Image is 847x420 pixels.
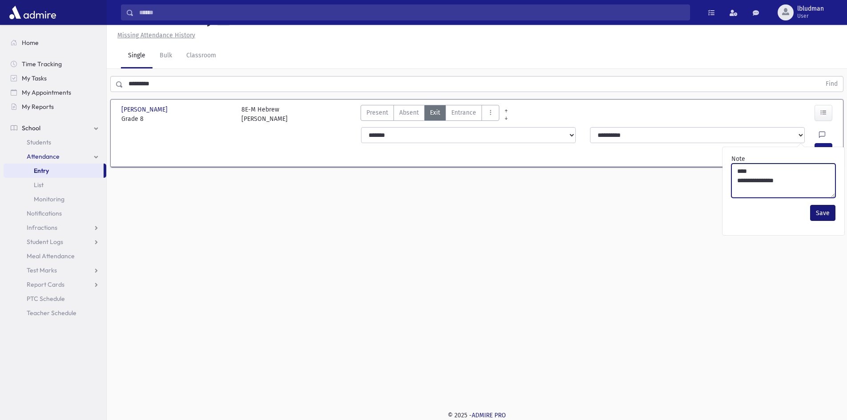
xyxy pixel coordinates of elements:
span: Time Tracking [22,60,62,68]
a: Test Marks [4,263,106,277]
a: Time Tracking [4,57,106,71]
button: Find [820,76,843,92]
a: My Tasks [4,71,106,85]
span: Student Logs [27,238,63,246]
span: Monitoring [34,195,64,203]
span: Entrance [451,108,476,117]
span: PTC Schedule [27,295,65,303]
a: Teacher Schedule [4,306,106,320]
a: My Appointments [4,85,106,100]
a: Entry [4,164,104,178]
span: Grade 8 [121,114,233,124]
a: Student Logs [4,235,106,249]
span: School [22,124,40,132]
span: User [797,12,824,20]
a: Classroom [179,44,223,68]
span: [PERSON_NAME] [121,105,169,114]
a: Meal Attendance [4,249,106,263]
span: Teacher Schedule [27,309,76,317]
a: Notifications [4,206,106,220]
a: Infractions [4,220,106,235]
a: Single [121,44,153,68]
span: Report Cards [27,280,64,288]
a: Report Cards [4,277,106,292]
span: List [34,181,44,189]
span: Notifications [27,209,62,217]
span: Test Marks [27,266,57,274]
span: Entry [34,167,49,175]
button: Save [810,205,835,221]
a: My Reports [4,100,106,114]
span: Present [366,108,388,117]
a: Attendance [4,149,106,164]
span: My Appointments [22,88,71,96]
span: Attendance [27,152,60,160]
a: Bulk [153,44,179,68]
a: Students [4,135,106,149]
span: Exit [430,108,440,117]
a: Monitoring [4,192,106,206]
input: Search [134,4,690,20]
u: Missing Attendance History [117,32,195,39]
a: Missing Attendance History [114,32,195,39]
div: AttTypes [361,105,499,124]
a: Home [4,36,106,50]
a: PTC Schedule [4,292,106,306]
div: © 2025 - [121,411,833,420]
span: Home [22,39,39,47]
span: My Tasks [22,74,47,82]
span: Meal Attendance [27,252,75,260]
a: School [4,121,106,135]
div: 8E-M Hebrew [PERSON_NAME] [241,105,288,124]
img: AdmirePro [7,4,58,21]
span: Absent [399,108,419,117]
span: Students [27,138,51,146]
label: Note [731,154,745,164]
span: My Reports [22,103,54,111]
span: lbludman [797,5,824,12]
a: List [4,178,106,192]
span: Infractions [27,224,57,232]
